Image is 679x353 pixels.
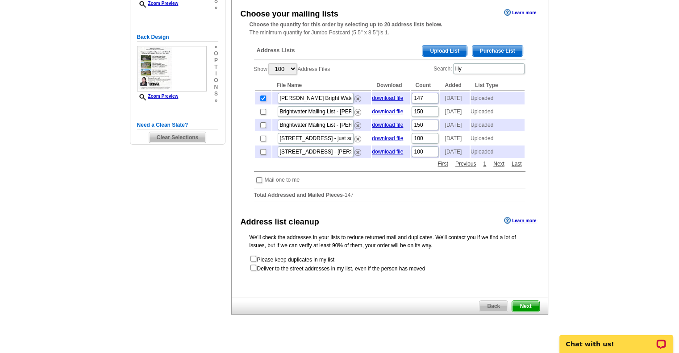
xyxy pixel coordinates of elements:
[214,97,218,104] span: »
[354,96,361,102] img: delete.png
[214,50,218,57] span: o
[254,192,343,198] strong: Total Addressed and Mailed Pieces
[214,57,218,64] span: p
[354,120,361,127] a: Remove this list
[372,95,403,101] a: download file
[453,63,525,74] input: Search:
[354,147,361,154] a: Remove this list
[479,300,508,312] a: Back
[433,62,525,75] label: Search:
[471,145,525,158] td: Uploaded
[471,92,525,104] td: Uploaded
[372,80,410,91] th: Download
[471,80,525,91] th: List Type
[440,132,469,145] td: [DATE]
[440,119,469,131] td: [DATE]
[354,107,361,113] a: Remove this list
[254,62,330,75] label: Show Address Files
[372,108,403,115] a: download file
[250,38,530,209] div: -
[241,216,319,228] div: Address list cleanup
[471,105,525,118] td: Uploaded
[440,80,469,91] th: Added
[214,44,218,50] span: »
[250,233,530,249] p: We’ll check the addresses in your lists to reduce returned mail and duplicates. We’ll contact you...
[137,1,179,6] a: Zoom Preview
[479,301,508,311] span: Back
[453,160,479,168] a: Previous
[512,301,539,311] span: Next
[149,132,206,143] span: Clear Selections
[354,109,361,116] img: delete.png
[504,9,536,16] a: Learn more
[268,63,297,75] select: ShowAddress Files
[471,119,525,131] td: Uploaded
[491,160,507,168] a: Next
[471,132,525,145] td: Uploaded
[214,71,218,77] span: i
[422,46,467,56] span: Upload List
[440,145,469,158] td: [DATE]
[241,8,338,20] div: Choose your mailing lists
[214,84,218,91] span: n
[250,255,530,273] form: Please keep duplicates in my list Deliver to the street addresses in my list, even if the person ...
[435,160,450,168] a: First
[472,46,523,56] span: Purchase List
[214,64,218,71] span: t
[354,94,361,100] a: Remove this list
[250,21,442,28] strong: Choose the quantity for this order by selecting up to 20 address lists below.
[372,135,403,141] a: download file
[411,80,439,91] th: Count
[554,325,679,353] iframe: LiveChat chat widget
[232,21,548,37] div: The minimum quantity for Jumbo Postcard (5.5" x 8.5")is 1.
[137,33,218,42] h5: Back Design
[354,149,361,156] img: delete.png
[440,92,469,104] td: [DATE]
[354,136,361,142] img: delete.png
[509,160,524,168] a: Last
[504,217,536,224] a: Learn more
[214,4,218,11] span: »
[354,122,361,129] img: delete.png
[345,192,354,198] span: 147
[372,122,403,128] a: download file
[264,175,300,184] td: Mail one to me
[372,149,403,155] a: download file
[440,105,469,118] td: [DATE]
[137,46,207,92] img: small-thumb.jpg
[272,80,371,91] th: File Name
[354,134,361,140] a: Remove this list
[137,94,179,99] a: Zoom Preview
[481,160,488,168] a: 1
[257,46,295,54] span: Address Lists
[214,91,218,97] span: s
[137,121,218,129] h5: Need a Clean Slate?
[214,77,218,84] span: o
